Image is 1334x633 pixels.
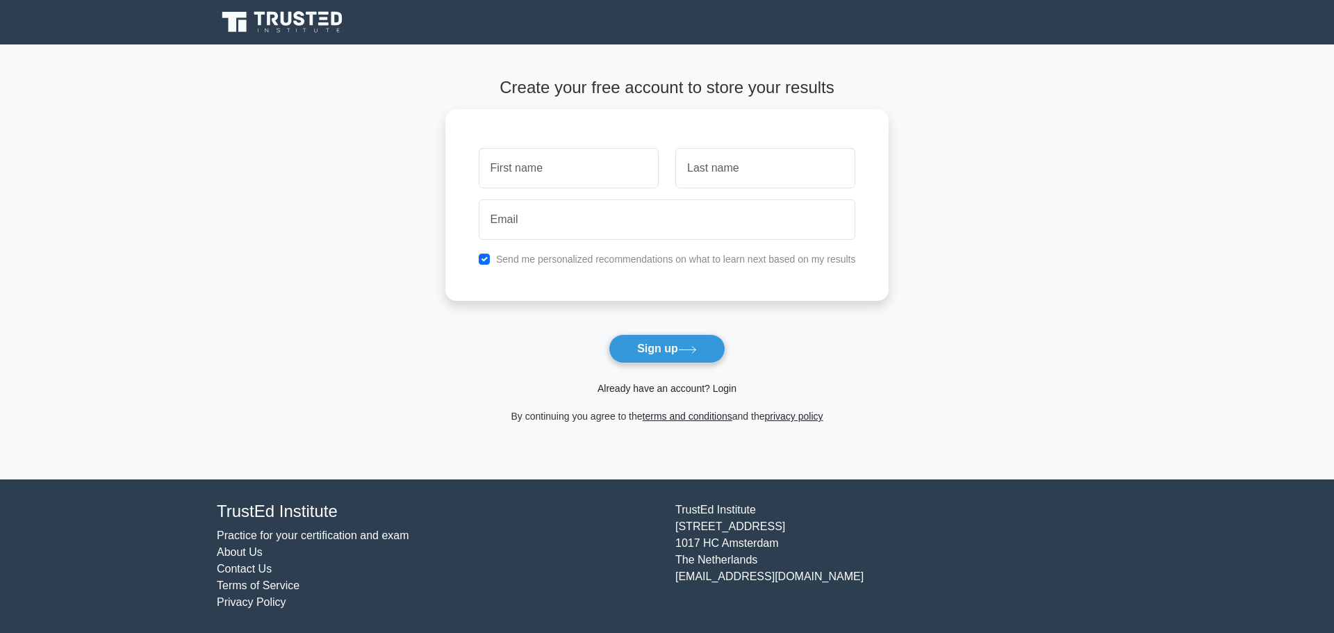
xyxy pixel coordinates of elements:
[217,502,659,522] h4: TrustEd Institute
[217,563,272,575] a: Contact Us
[598,383,736,394] a: Already have an account? Login
[479,148,659,188] input: First name
[667,502,1126,611] div: TrustEd Institute [STREET_ADDRESS] 1017 HC Amsterdam The Netherlands [EMAIL_ADDRESS][DOMAIN_NAME]
[609,334,725,363] button: Sign up
[437,408,898,425] div: By continuing you agree to the and the
[496,254,856,265] label: Send me personalized recommendations on what to learn next based on my results
[217,529,409,541] a: Practice for your certification and exam
[217,546,263,558] a: About Us
[675,148,855,188] input: Last name
[217,596,286,608] a: Privacy Policy
[445,78,889,98] h4: Create your free account to store your results
[217,579,299,591] a: Terms of Service
[479,199,856,240] input: Email
[765,411,823,422] a: privacy policy
[643,411,732,422] a: terms and conditions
